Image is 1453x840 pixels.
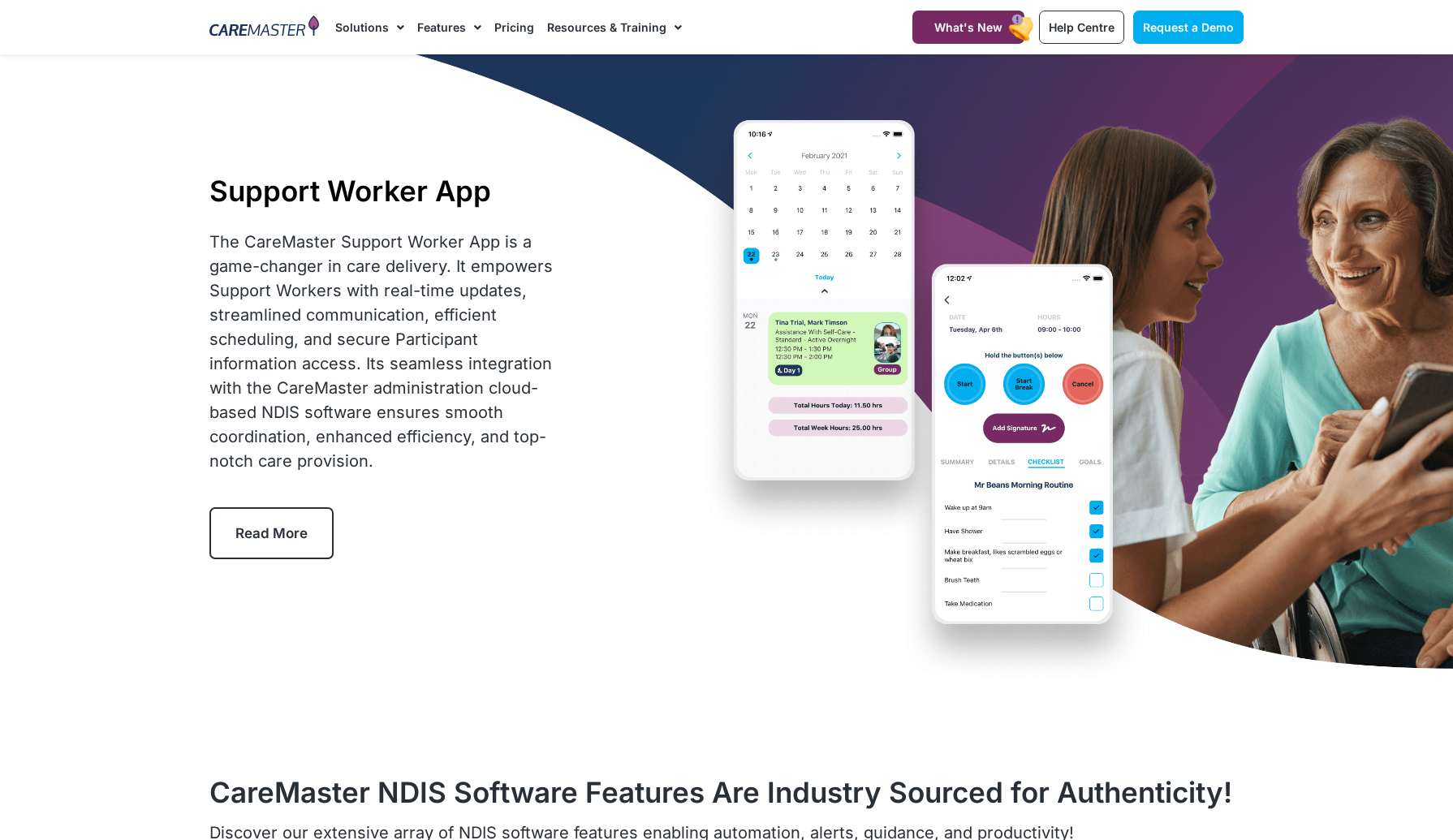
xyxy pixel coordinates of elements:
[1049,20,1115,34] span: Help Centre
[209,775,1244,809] h2: CareMaster NDIS Software Features Are Industry Sourced for Authenticity!
[209,174,561,208] h1: Support Worker App
[209,15,319,40] img: CareMaster Logo
[1039,11,1124,44] a: Help Centre
[209,230,561,473] div: The CareMaster Support Worker App is a game-changer in care delivery. It empowers Support Workers...
[934,20,1002,34] span: What's New
[912,11,1024,44] a: What's New
[209,507,334,559] a: Read More
[1143,20,1234,34] span: Request a Demo
[1133,11,1244,44] a: Request a Demo
[235,525,308,541] span: Read More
